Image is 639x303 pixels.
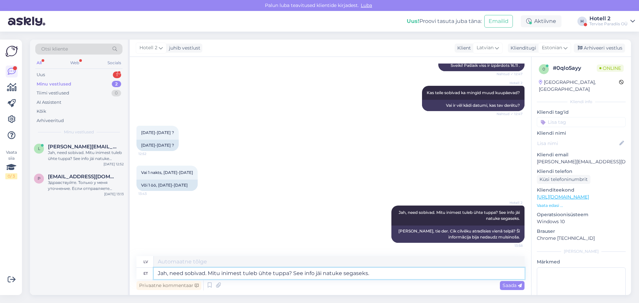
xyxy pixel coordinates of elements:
div: AI Assistent [37,99,61,106]
div: Jah, need sobivad. Mitu inimest tuleb ühte tuppa? See info jäi natuke segaseks. [48,150,124,162]
div: Socials [106,59,122,67]
div: Klient [455,45,471,52]
span: [DATE]-[DATE] ? [141,130,174,135]
b: Uus! [407,18,419,24]
span: Online [597,65,624,72]
span: Kas teile sobivad ka mingid muud kuupäevad? [427,90,520,95]
span: Hotell 2 [139,44,157,52]
div: Arhiveeritud [37,117,64,124]
p: Kliendi telefon [537,168,626,175]
div: Küsi telefoninumbrit [537,175,590,184]
span: 13:43 [138,191,163,196]
div: 0 / 3 [5,173,17,179]
div: [PERSON_NAME] [537,248,626,254]
div: Vaata siia [5,149,17,179]
a: Hotell 2Tervise Paradiis OÜ [589,16,635,27]
div: Kõik [37,108,46,115]
span: 13:58 [498,243,523,248]
input: Lisa tag [537,117,626,127]
span: Minu vestlused [64,129,94,135]
span: p [38,176,41,181]
div: [DATE]-[DATE] ? [136,140,179,151]
button: Emailid [484,15,513,28]
div: Klienditugi [508,45,536,52]
span: lauris@zoomroom.lv [48,144,117,150]
span: 12:52 [138,151,163,156]
div: Proovi tasuta juba täna: [407,17,482,25]
span: Vai 1 nakts, [DATE]-[DATE] [141,170,193,175]
div: All [35,59,43,67]
p: Vaata edasi ... [537,203,626,209]
div: lv [143,256,148,267]
p: Kliendi email [537,151,626,158]
p: Chrome [TECHNICAL_ID] [537,235,626,242]
span: Estonian [542,44,562,52]
span: Nähtud ✓ 12:47 [497,111,523,116]
div: Tervise Paradiis OÜ [589,21,628,27]
div: Sveiki! Pašlaik viss ir izpārdots 16.11 . [438,60,525,71]
p: Märkmed [537,258,626,265]
input: Lisa nimi [537,140,618,147]
span: Luba [359,2,374,8]
p: [PERSON_NAME][EMAIL_ADDRESS][DOMAIN_NAME] [537,158,626,165]
div: [PERSON_NAME], tie der. Cik cilvēku atradīsies vienā telpā? Šī informācija bija nedaudz mulsinoša. [391,226,525,243]
span: Latvian [477,44,494,52]
div: 2 [112,81,121,87]
p: Klienditeekond [537,187,626,194]
div: Minu vestlused [37,81,71,87]
span: Hotell 2 [498,80,523,85]
p: Kliendi nimi [537,130,626,137]
p: Brauser [537,228,626,235]
div: # 0qlo5ayy [553,64,597,72]
p: Kliendi tag'id [537,109,626,116]
p: Windows 10 [537,218,626,225]
div: Arhiveeri vestlus [574,44,625,53]
span: plejada@list.ru [48,174,117,180]
div: et [143,268,148,279]
div: Vai ir vēl kādi datumi, kas tev derētu? [422,100,525,111]
span: 0 [542,67,545,72]
div: Kliendi info [537,99,626,105]
div: [GEOGRAPHIC_DATA], [GEOGRAPHIC_DATA] [539,79,619,93]
div: Web [69,59,81,67]
span: Saada [503,282,522,288]
a: [URL][DOMAIN_NAME] [537,194,589,200]
div: Hotell 2 [589,16,628,21]
div: Здравствуйте. Только у меня уточнение. Если отправляете Омнивой, то по адресу: Linnamäe Maxima XX... [48,180,124,192]
img: Askly Logo [5,45,18,58]
div: 0 [111,90,121,96]
div: [DATE] 12:52 [104,162,124,167]
span: Otsi kliente [41,46,68,53]
div: H [577,17,587,26]
span: Nähtud ✓ 12:47 [497,72,523,76]
div: Või 1 öö, [DATE]-[DATE] [136,180,198,191]
p: Operatsioonisüsteem [537,211,626,218]
span: Jah, need sobivad. Mitu inimest tuleb ühte tuppa? See info jäi natuke segaseks. [399,210,521,221]
span: Hotell 2 [498,200,523,205]
div: Aktiivne [521,15,561,27]
div: Privaatne kommentaar [136,281,201,290]
span: l [38,146,40,151]
div: Uus [37,72,45,78]
div: 1 [113,72,121,78]
div: Tiimi vestlused [37,90,69,96]
div: juhib vestlust [166,45,200,52]
div: [DATE] 13:13 [104,192,124,197]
